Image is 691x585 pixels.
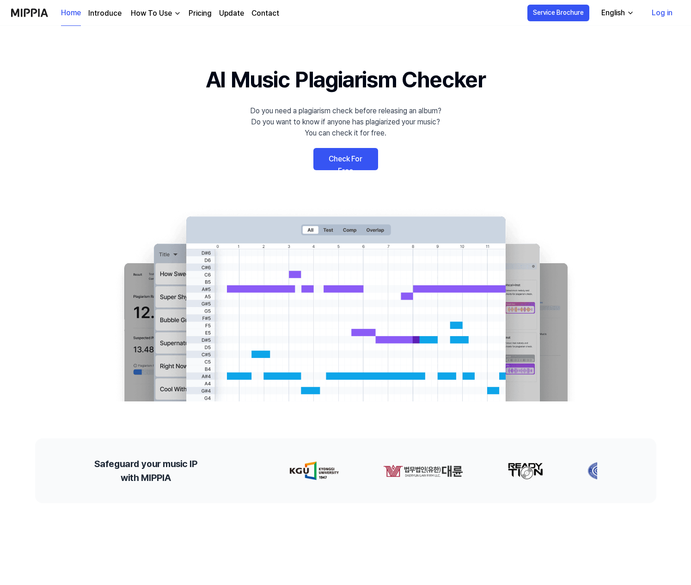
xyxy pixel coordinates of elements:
button: How To Use [129,8,181,19]
img: partner-logo-1 [380,462,460,480]
div: English [599,7,627,18]
h1: AI Music Plagiarism Checker [206,63,485,96]
button: Service Brochure [527,5,589,21]
div: How To Use [129,8,174,19]
img: main Image [105,207,586,401]
img: partner-logo-0 [287,462,336,480]
img: partner-logo-3 [585,462,613,480]
a: Contact [251,8,279,19]
div: Do you need a plagiarism check before releasing an album? Do you want to know if anyone has plagi... [250,105,441,139]
h2: Safeguard your music IP with MIPPIA [94,457,197,485]
a: Introduce [88,8,122,19]
a: Home [61,0,81,26]
a: Pricing [189,8,212,19]
img: partner-logo-2 [504,462,540,480]
a: Update [219,8,244,19]
a: Check For Free [313,148,378,170]
button: English [594,4,640,22]
img: down [174,10,181,17]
